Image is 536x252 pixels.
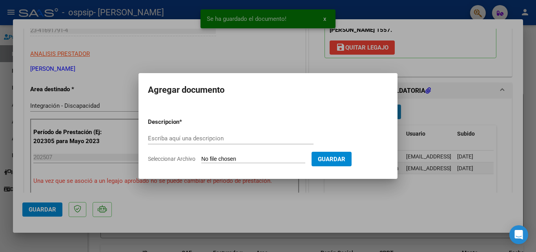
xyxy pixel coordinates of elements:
[312,152,352,166] button: Guardar
[318,156,345,163] span: Guardar
[148,83,388,97] h2: Agregar documento
[148,156,195,162] span: Seleccionar Archivo
[509,225,528,244] div: Open Intercom Messenger
[148,118,220,127] p: Descripcion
